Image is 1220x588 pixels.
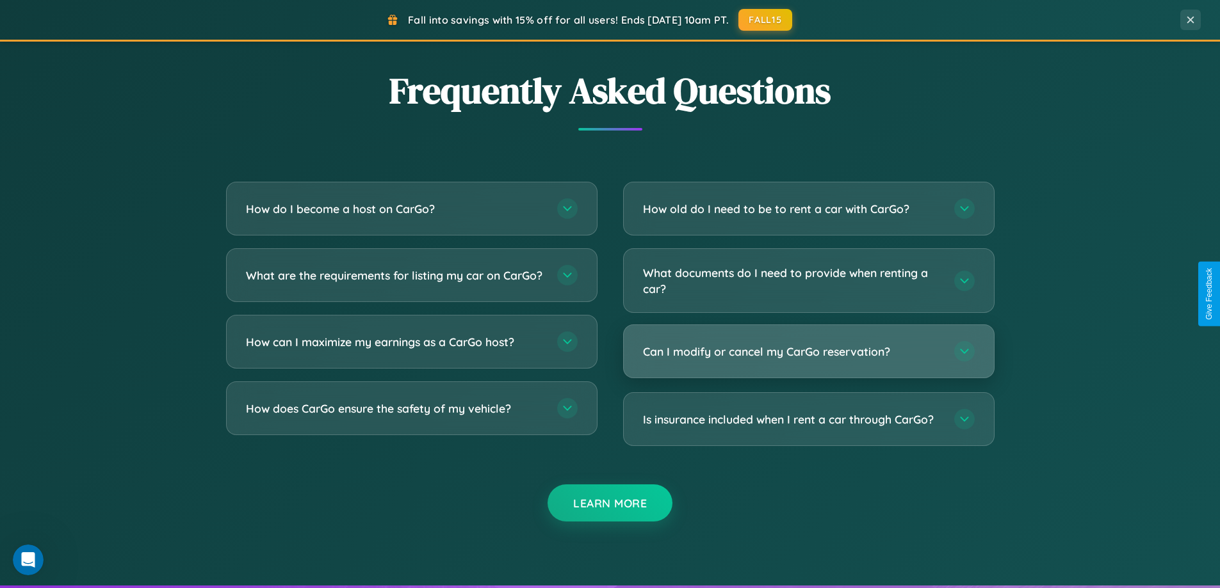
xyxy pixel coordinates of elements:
[246,201,544,217] h3: How do I become a host on CarGo?
[246,267,544,283] h3: What are the requirements for listing my car on CarGo?
[13,544,44,575] iframe: Intercom live chat
[548,484,672,521] button: Learn More
[643,411,941,427] h3: Is insurance included when I rent a car through CarGo?
[738,9,792,31] button: FALL15
[246,334,544,350] h3: How can I maximize my earnings as a CarGo host?
[643,344,941,360] h3: Can I modify or cancel my CarGo reservation?
[1205,268,1214,320] div: Give Feedback
[408,13,729,26] span: Fall into savings with 15% off for all users! Ends [DATE] 10am PT.
[246,401,544,417] h3: How does CarGo ensure the safety of my vehicle?
[643,265,941,296] h3: What documents do I need to provide when renting a car?
[226,66,995,115] h2: Frequently Asked Questions
[643,201,941,217] h3: How old do I need to be to rent a car with CarGo?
